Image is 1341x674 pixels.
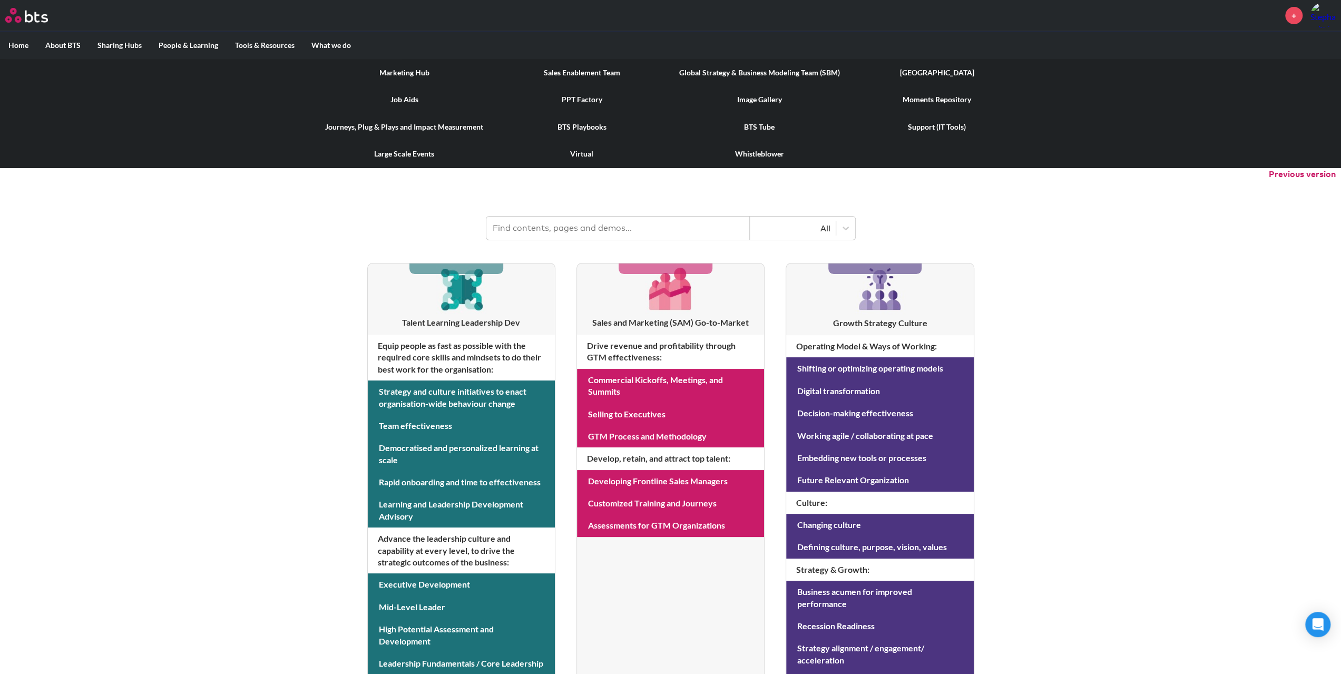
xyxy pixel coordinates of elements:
[1310,3,1336,28] a: Profile
[1305,612,1330,637] div: Open Intercom Messenger
[577,317,764,328] h3: Sales and Marketing (SAM) Go-to-Market
[436,263,486,314] img: [object Object]
[37,32,89,59] label: About BTS
[786,492,973,514] h4: Culture :
[1269,169,1336,180] button: Previous version
[368,317,555,328] h3: Talent Learning Leadership Dev
[150,32,227,59] label: People & Learning
[755,222,830,234] div: All
[645,263,696,314] img: [object Object]
[486,217,750,240] input: Find contents, pages and demos...
[368,335,555,380] h4: Equip people as fast as possible with the required core skills and mindsets to do their best work...
[5,8,67,23] a: Go home
[855,263,905,314] img: [object Object]
[368,528,555,573] h4: Advance the leadership culture and capability at every level, to drive the strategic outcomes of ...
[89,32,150,59] label: Sharing Hubs
[577,447,764,470] h4: Develop, retain, and attract top talent :
[786,317,973,329] h3: Growth Strategy Culture
[303,32,359,59] label: What we do
[786,335,973,357] h4: Operating Model & Ways of Working :
[786,559,973,581] h4: Strategy & Growth :
[577,335,764,369] h4: Drive revenue and profitability through GTM effectiveness :
[1285,7,1303,24] a: +
[227,32,303,59] label: Tools & Resources
[5,8,48,23] img: BTS Logo
[1310,3,1336,28] img: Stephanie Schultz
